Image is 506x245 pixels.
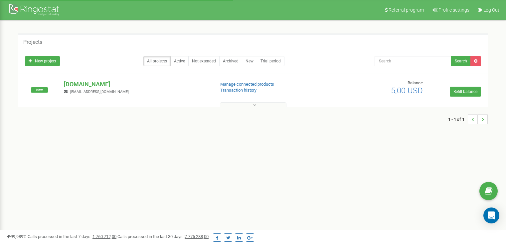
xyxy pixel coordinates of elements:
[483,7,499,13] span: Log Out
[117,234,209,239] span: Calls processed in the last 30 days :
[220,82,274,87] a: Manage connected products
[28,234,116,239] span: Calls processed in the last 7 days :
[143,56,171,66] a: All projects
[7,234,27,239] span: 99,989%
[389,7,424,13] span: Referral program
[188,56,220,66] a: Not extended
[257,56,284,66] a: Trial period
[448,108,488,131] nav: ...
[92,234,116,239] u: 1 760 712,00
[450,87,481,97] a: Refill balance
[64,80,209,89] p: [DOMAIN_NAME]
[448,114,468,124] span: 1 - 1 of 1
[375,56,451,66] input: Search
[451,56,471,66] button: Search
[185,234,209,239] u: 7 775 288,00
[391,86,423,95] span: 5,00 USD
[483,207,499,223] div: Open Intercom Messenger
[70,90,129,94] span: [EMAIL_ADDRESS][DOMAIN_NAME]
[25,56,60,66] a: New project
[219,56,242,66] a: Archived
[408,80,423,85] span: Balance
[170,56,189,66] a: Active
[31,87,48,93] span: New
[438,7,469,13] span: Profile settings
[220,88,256,93] a: Transaction history
[242,56,257,66] a: New
[23,39,42,45] h5: Projects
